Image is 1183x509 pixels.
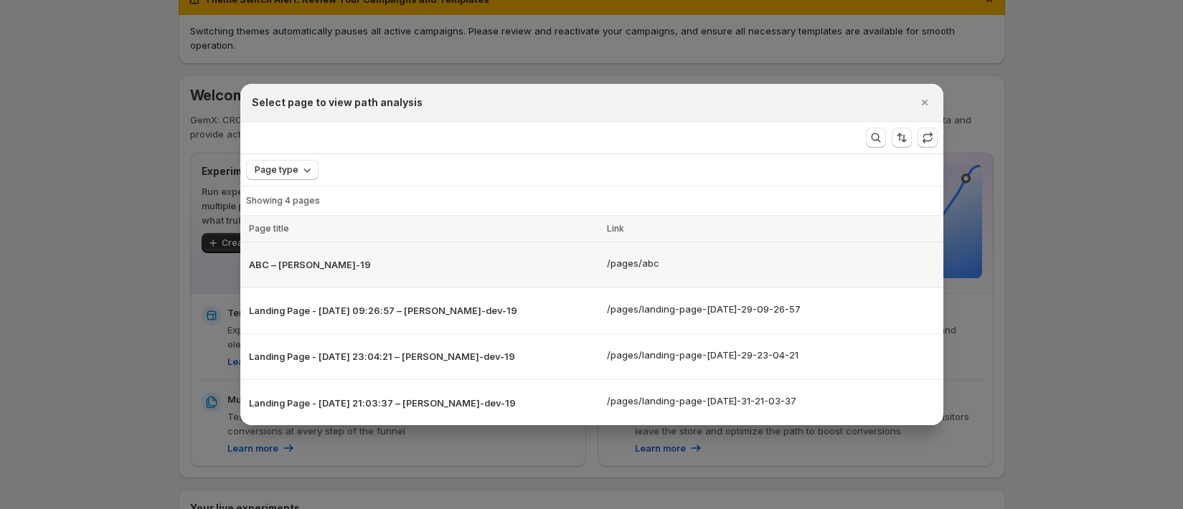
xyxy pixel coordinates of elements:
[246,195,938,206] p: Showing 4 pages
[249,223,289,234] span: Page title
[249,303,598,318] p: Landing Page - [DATE] 09:26:57 – [PERSON_NAME]-dev-19
[249,396,598,410] p: Landing Page - [DATE] 21:03:37 – [PERSON_NAME]-dev-19
[607,348,798,362] button: /pages/landing-page-[DATE]-29-23-04-21
[607,394,796,408] button: /pages/landing-page-[DATE]-31-21-03-37
[607,256,659,270] button: /pages/abc
[246,160,319,180] button: Page type
[255,164,298,176] span: Page type
[249,349,598,363] p: Landing Page - [DATE] 23:04:21 – [PERSON_NAME]-dev-19
[252,95,423,110] h2: Select page to view path analysis
[607,302,801,316] button: /pages/landing-page-[DATE]-29-09-26-57
[607,223,624,234] span: Link
[866,128,886,148] button: Search and filter results
[249,257,598,272] p: ABC – [PERSON_NAME]-19
[892,128,912,148] button: Sort the results
[915,92,935,113] button: Close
